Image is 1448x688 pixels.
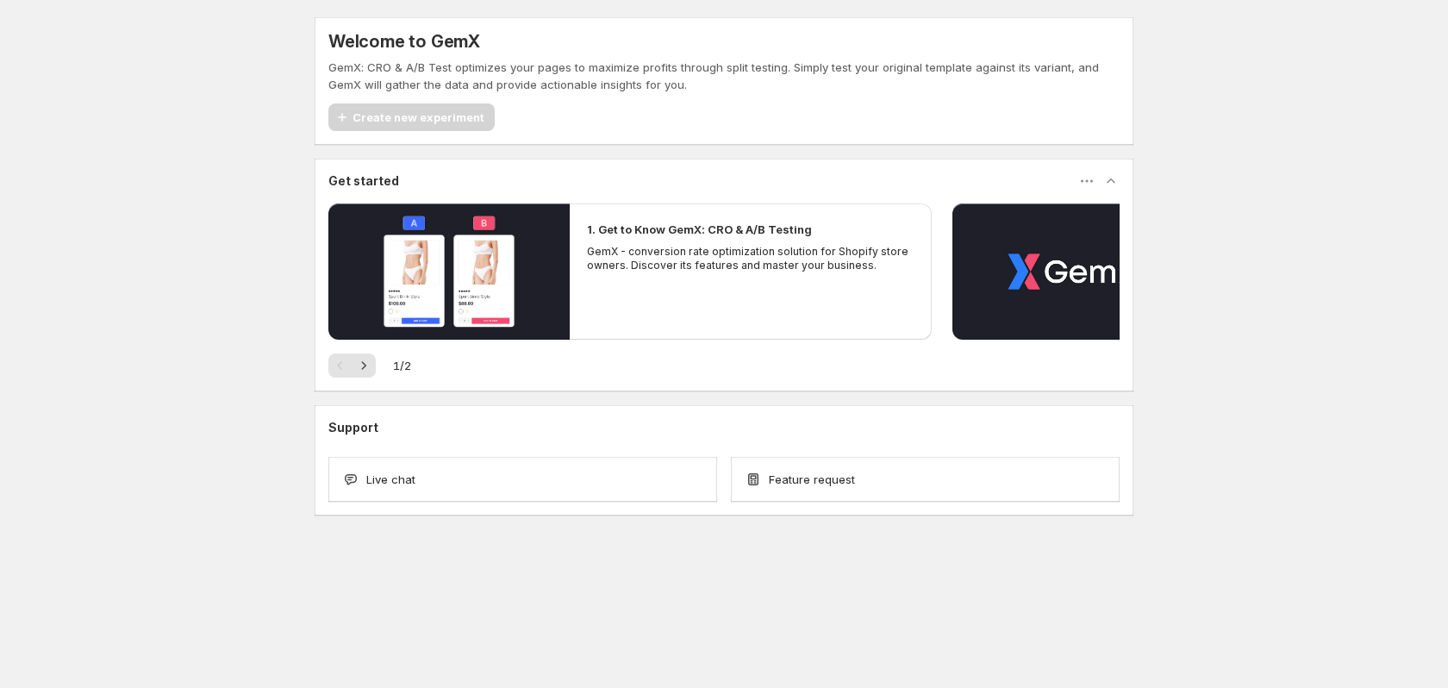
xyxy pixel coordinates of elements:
span: Live chat [366,471,415,488]
p: GemX - conversion rate optimization solution for Shopify store owners. Discover its features and ... [587,245,914,272]
h3: Get started [328,172,399,190]
span: Feature request [769,471,855,488]
h2: 1. Get to Know GemX: CRO & A/B Testing [587,221,812,238]
p: GemX: CRO & A/B Test optimizes your pages to maximize profits through split testing. Simply test ... [328,59,1120,93]
span: 1 / 2 [393,357,411,374]
h5: Welcome to GemX [328,31,480,52]
h3: Support [328,419,378,436]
